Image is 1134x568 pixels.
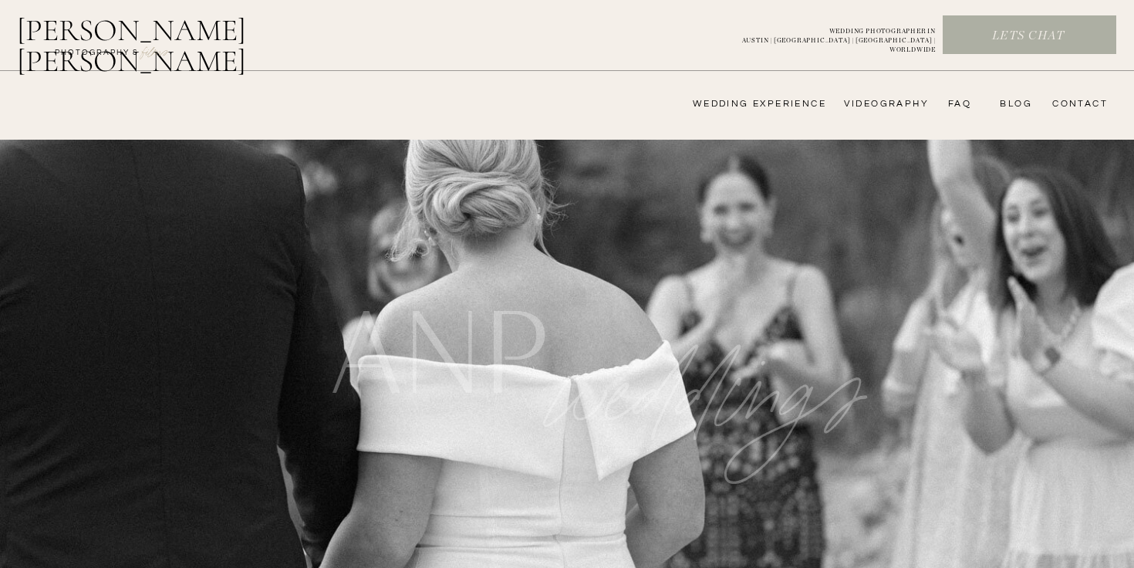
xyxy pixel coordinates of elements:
a: wedding experience [671,98,826,110]
a: bLog [994,98,1032,110]
p: WEDDINGS [523,266,907,380]
a: Lets chat [943,28,1113,45]
a: [PERSON_NAME] [PERSON_NAME] [17,15,326,52]
a: FAQ [940,98,971,110]
a: FILMs [127,42,184,60]
a: WEDDING PHOTOGRAPHER INAUSTIN | [GEOGRAPHIC_DATA] | [GEOGRAPHIC_DATA] | WORLDWIDE [717,27,936,44]
h1: anp [331,290,541,402]
a: videography [839,98,929,110]
p: WEDDING PHOTOGRAPHER IN AUSTIN | [GEOGRAPHIC_DATA] | [GEOGRAPHIC_DATA] | WORLDWIDE [717,27,936,44]
a: CONTACT [1048,98,1108,110]
a: photography & [46,47,147,66]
